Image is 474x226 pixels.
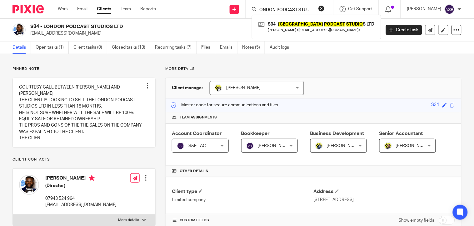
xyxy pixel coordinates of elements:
p: [EMAIL_ADDRESS][DOMAIN_NAME] [30,30,377,36]
img: Pixie [12,5,44,13]
h4: Address [313,188,455,195]
a: Notes (5) [242,41,265,54]
span: S&E - AC [188,144,206,148]
h4: [PERSON_NAME] [45,175,117,183]
img: Kiosa%20Sukami%20Getty%20Images.png [19,175,39,195]
span: Bookkeeper [241,131,270,136]
span: Account Coordinator [172,131,222,136]
img: svg%3E [445,4,455,14]
a: Closed tasks (13) [112,41,150,54]
img: Dennis-Starbridge.jpg [315,142,323,150]
h4: CUSTOM FIELDS [172,218,313,223]
p: Master code for secure communications and files [170,102,278,108]
a: Open tasks (1) [36,41,69,54]
a: Client tasks (0) [73,41,107,54]
a: Clients [97,6,111,12]
p: Client contacts [12,157,156,162]
a: Details [12,41,31,54]
p: More details [118,218,139,223]
a: Files [201,41,215,54]
span: Other details [180,169,208,174]
span: [PERSON_NAME] [258,144,292,148]
p: More details [165,66,462,71]
span: Team assignments [180,115,217,120]
a: Team [121,6,131,12]
p: 07943 524 964 [45,195,117,202]
img: svg%3E [177,142,184,150]
a: Email [77,6,87,12]
h3: Client manager [172,85,203,91]
span: Senior Accountant [379,131,423,136]
a: Create task [386,25,422,35]
img: Carine-Starbridge.jpg [215,84,222,92]
p: [STREET_ADDRESS] [313,197,455,203]
a: Audit logs [270,41,294,54]
h4: Client type [172,188,313,195]
label: Show empty fields [399,217,435,224]
button: Clear [318,5,325,12]
p: [PERSON_NAME] [407,6,442,12]
p: [EMAIL_ADDRESS][DOMAIN_NAME] [45,202,117,208]
input: Search [258,7,314,13]
span: [PERSON_NAME] [327,144,361,148]
span: [PERSON_NAME] [396,144,430,148]
img: Netra-New-Starbridge-Yellow.jpg [384,142,392,150]
p: Pinned note [12,66,156,71]
a: Recurring tasks (7) [155,41,197,54]
img: Kiosa%20Sukami%20Getty%20Images.png [12,23,26,36]
span: [PERSON_NAME] [226,86,261,90]
a: Work [58,6,68,12]
span: Business Development [310,131,364,136]
a: Reports [140,6,156,12]
div: S34 [432,102,439,109]
span: Get Support [348,7,372,11]
a: Emails [220,41,237,54]
img: svg%3E [246,142,254,150]
h5: (Director) [45,183,117,189]
i: Primary [89,175,95,181]
p: Limited company [172,197,313,203]
h2: S34 - LONDON PODCAST STUDIOS LTD [30,23,307,30]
